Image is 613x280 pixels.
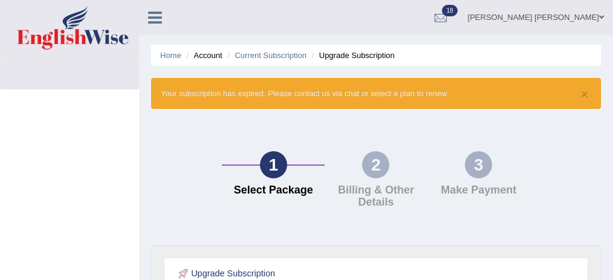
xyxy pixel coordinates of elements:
[309,50,395,61] li: Upgrade Subscription
[442,5,457,16] span: 18
[581,88,588,100] button: ×
[160,51,181,60] a: Home
[362,151,389,178] div: 2
[235,51,306,60] a: Current Subscription
[331,184,421,209] h4: Billing & Other Details
[183,50,222,61] li: Account
[151,78,601,109] div: Your subscription has expired. Please contact us via chat or select a plan to renew
[228,184,319,197] h4: Select Package
[465,151,492,178] div: 3
[433,184,524,197] h4: Make Payment
[260,151,287,178] div: 1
